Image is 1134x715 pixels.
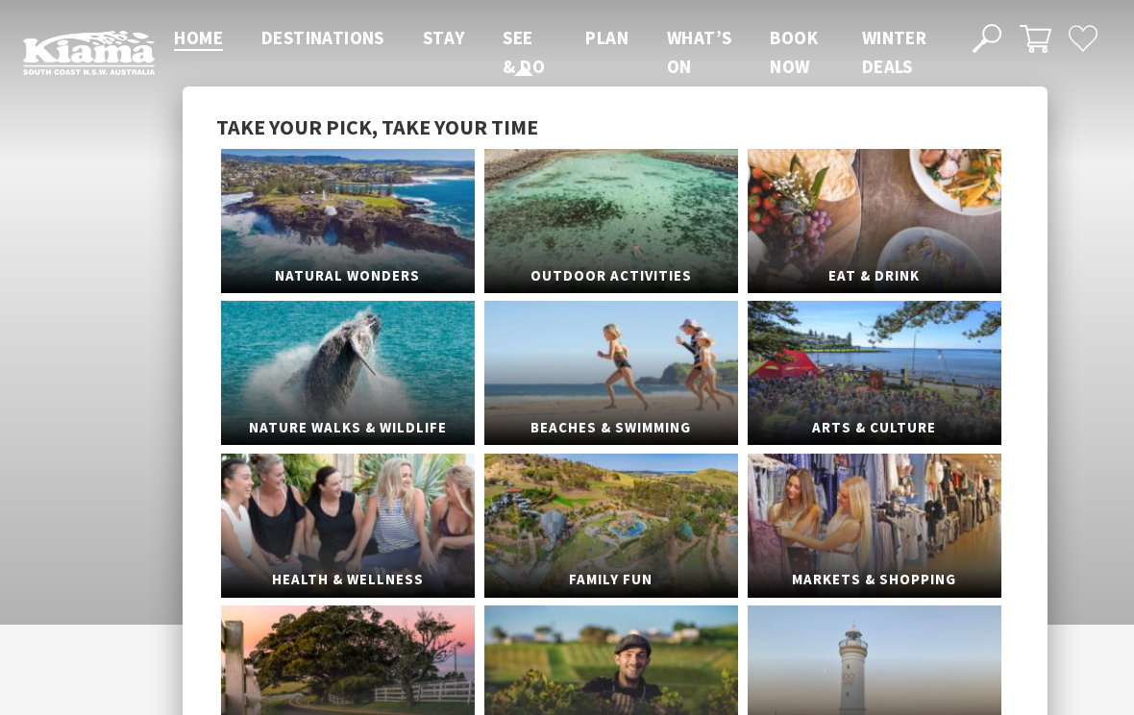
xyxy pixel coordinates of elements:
[585,26,629,49] span: Plan
[261,26,384,49] span: Destinations
[484,259,738,294] span: Outdoor Activities
[484,410,738,446] span: Beaches & Swimming
[155,23,950,82] nav: Main Menu
[770,26,818,78] span: Book now
[667,26,731,78] span: What’s On
[862,26,926,78] span: Winter Deals
[503,26,545,78] span: See & Do
[216,113,538,140] span: Take your pick, take your time
[748,410,1001,446] span: Arts & Culture
[221,410,475,446] span: Nature Walks & Wildlife
[221,562,475,598] span: Health & Wellness
[174,26,223,49] span: Home
[748,562,1001,598] span: Markets & Shopping
[221,259,475,294] span: Natural Wonders
[484,562,738,598] span: Family Fun
[748,259,1001,294] span: Eat & Drink
[423,26,465,49] span: Stay
[23,30,155,75] img: Kiama Logo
